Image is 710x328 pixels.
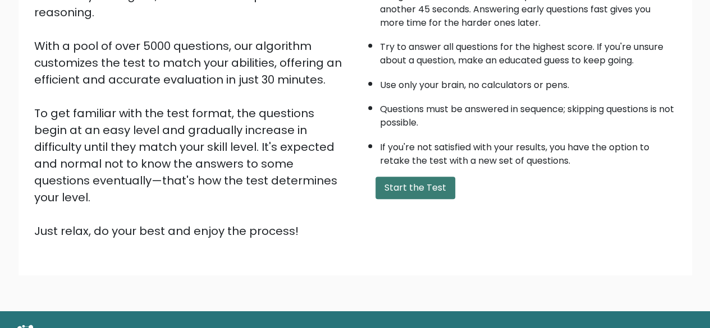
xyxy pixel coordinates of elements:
li: Questions must be answered in sequence; skipping questions is not possible. [380,97,676,130]
li: If you're not satisfied with your results, you have the option to retake the test with a new set ... [380,135,676,168]
li: Try to answer all questions for the highest score. If you're unsure about a question, make an edu... [380,35,676,67]
li: Use only your brain, no calculators or pens. [380,73,676,92]
button: Start the Test [375,177,455,199]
